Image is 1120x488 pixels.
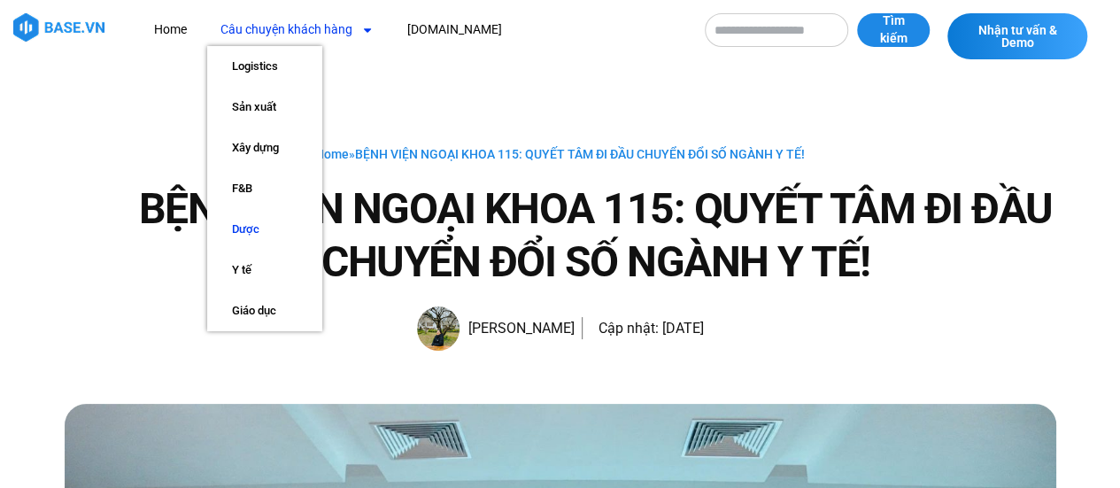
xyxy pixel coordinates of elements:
[207,168,322,209] a: F&B
[965,24,1070,49] span: Nhận tư vấn & Demo
[207,290,322,331] a: Giáo dục
[207,250,322,290] a: Y tế
[355,147,805,161] span: BỆNH VIỆN NGOẠI KHOA 115: QUYẾT TÂM ĐI ĐẦU CHUYỂN ĐỔI SỐ NGÀNH Y TẾ!
[599,320,659,337] span: Cập nhật:
[417,306,460,351] img: Picture of Đoàn Đức
[207,46,322,331] ul: Câu chuyện khách hàng
[207,13,387,46] a: Câu chuyện khách hàng
[394,13,515,46] a: [DOMAIN_NAME]
[460,316,575,341] span: [PERSON_NAME]
[857,13,930,47] button: Tìm kiếm
[315,147,349,161] a: Home
[207,128,322,168] a: Xây dựng
[135,182,1056,289] h1: BỆNH VIỆN NGOẠI KHOA 115: QUYẾT TÂM ĐI ĐẦU CHUYỂN ĐỔI SỐ NGÀNH Y TẾ!
[662,320,704,337] time: [DATE]
[141,13,200,46] a: Home
[417,306,575,351] a: Picture of Đoàn Đức [PERSON_NAME]
[207,46,322,87] a: Logistics
[875,12,912,47] span: Tìm kiếm
[207,209,322,250] a: Dược
[141,13,688,46] nav: Menu
[315,147,805,161] span: »
[947,13,1087,59] a: Nhận tư vấn & Demo
[207,87,322,128] a: Sản xuất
